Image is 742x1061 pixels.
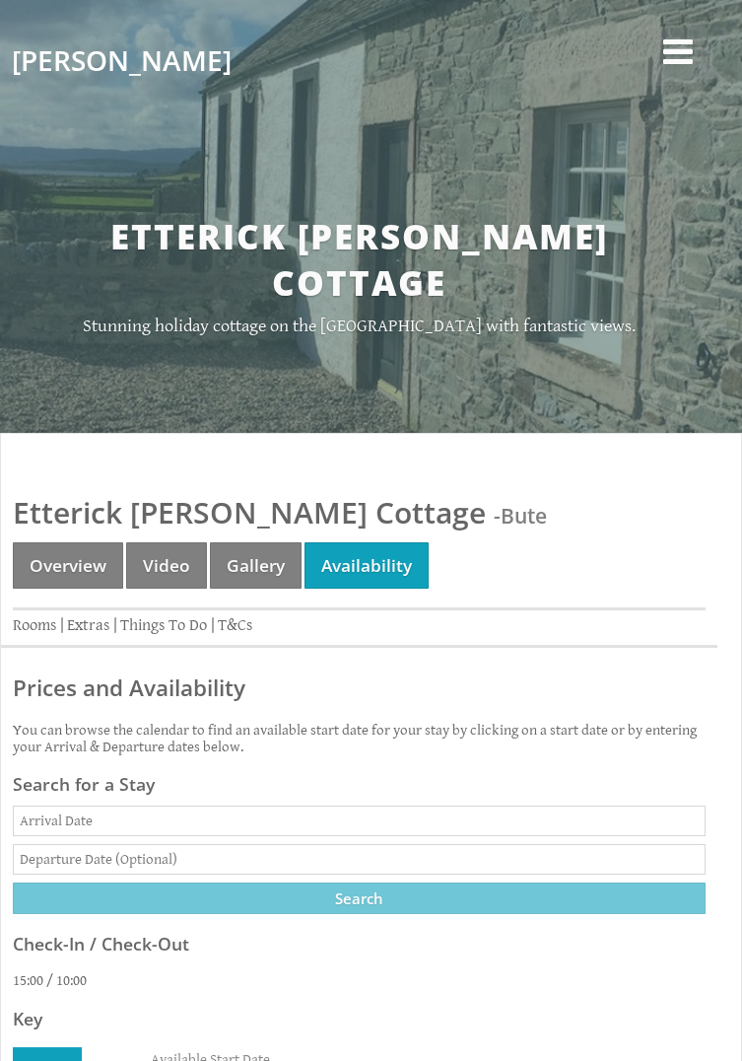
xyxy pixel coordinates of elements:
a: Things To Do [120,616,207,635]
span: Etterick [PERSON_NAME] Cottage [13,492,486,532]
a: Video [126,542,207,589]
h3: Search for a Stay [13,772,706,796]
p: You can browse the calendar to find an available start date for your stay by clicking on a start ... [13,722,706,755]
input: Arrival Date [13,806,706,836]
h2: Etterick [PERSON_NAME] Cottage [82,213,638,306]
a: Etterick [PERSON_NAME] Cottage [13,492,494,532]
input: Departure Date (Optional) [13,844,706,875]
a: Gallery [210,542,302,589]
a: Extras [67,616,109,635]
a: [PERSON_NAME] [12,41,258,79]
input: Search [13,883,706,914]
a: T&Cs [218,616,252,635]
a: Prices and Availability [13,672,706,703]
a: Bute [501,502,547,530]
span: - [494,502,547,530]
h3: Check-In / Check-Out [13,932,706,955]
p: Stunning holiday cottage on the [GEOGRAPHIC_DATA] with fantastic views. [82,316,638,336]
p: 15:00 / 10:00 [13,972,706,989]
h3: Key [13,1007,706,1030]
a: Rooms [13,616,56,635]
a: Overview [13,542,123,589]
a: Availability [304,542,429,589]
